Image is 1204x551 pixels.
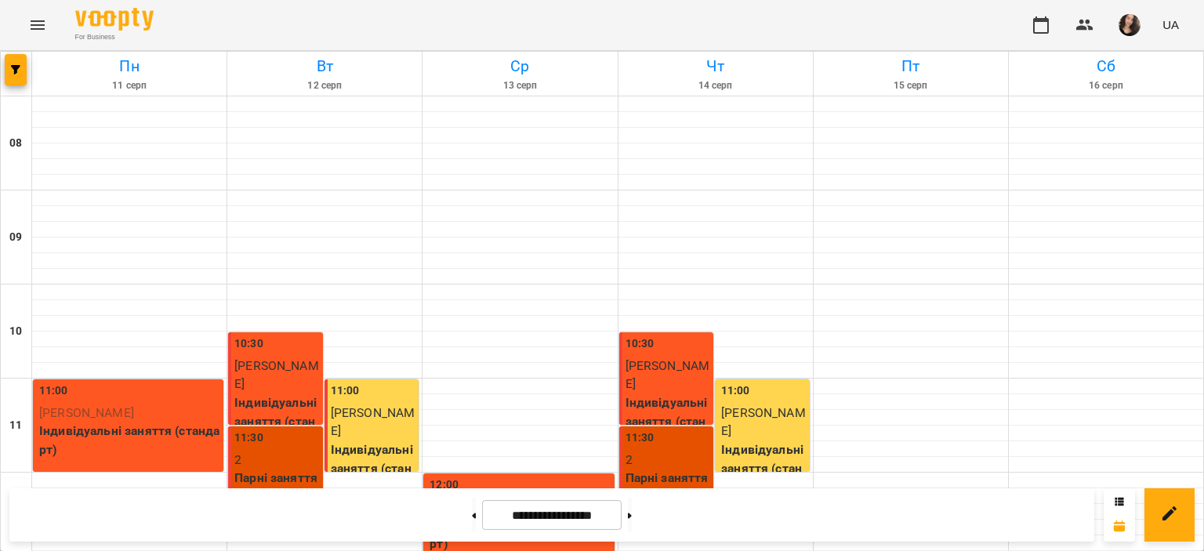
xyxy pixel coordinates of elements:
[230,78,419,93] h6: 12 серп
[621,78,811,93] h6: 14 серп
[75,8,154,31] img: Voopty Logo
[1011,78,1201,93] h6: 16 серп
[626,469,711,542] p: Парні заняття (стандарт) (AS3 12-40 ПН СР парні Донц)
[234,335,263,353] label: 10:30
[19,6,56,44] button: Menu
[1162,16,1179,33] span: UA
[34,78,224,93] h6: 11 серп
[626,451,711,469] p: 2
[721,405,806,439] span: [PERSON_NAME]
[75,32,154,42] span: For Business
[425,54,615,78] h6: Ср
[430,477,459,494] label: 12:00
[39,382,68,400] label: 11:00
[234,393,320,449] p: Індивідуальні заняття (стандарт)
[234,358,319,392] span: [PERSON_NAME]
[331,405,415,439] span: [PERSON_NAME]
[1156,10,1185,39] button: UA
[626,335,655,353] label: 10:30
[9,417,22,434] h6: 11
[816,54,1006,78] h6: Пт
[721,382,750,400] label: 11:00
[39,405,134,420] span: [PERSON_NAME]
[425,78,615,93] h6: 13 серп
[234,430,263,447] label: 11:30
[721,440,807,496] p: Індивідуальні заняття (стандарт)
[331,382,360,400] label: 11:00
[230,54,419,78] h6: Вт
[9,135,22,152] h6: 08
[1011,54,1201,78] h6: Сб
[816,78,1006,93] h6: 15 серп
[234,451,320,469] p: 2
[39,422,220,459] p: Індивідуальні заняття (стандарт)
[626,358,710,392] span: [PERSON_NAME]
[9,229,22,246] h6: 09
[331,440,416,496] p: Індивідуальні заняття (стандарт)
[621,54,811,78] h6: Чт
[9,323,22,340] h6: 10
[34,54,224,78] h6: Пн
[626,430,655,447] label: 11:30
[626,393,711,449] p: Індивідуальні заняття (стандарт)
[234,469,320,542] p: Парні заняття (стандарт) (AS3 12-40 ПН СР парні Донц)
[1119,14,1141,36] img: af1f68b2e62f557a8ede8df23d2b6d50.jpg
